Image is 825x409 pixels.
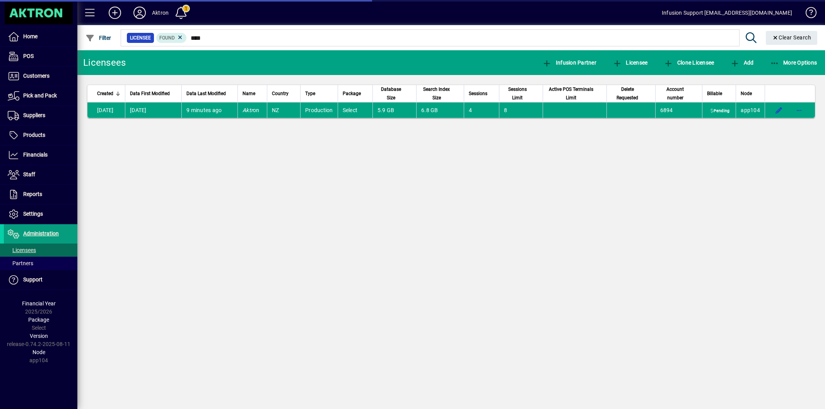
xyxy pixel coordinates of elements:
[4,270,77,290] a: Support
[800,2,815,27] a: Knowledge Base
[4,126,77,145] a: Products
[416,102,464,118] td: 6.8 GB
[611,56,650,70] button: Licensee
[4,257,77,270] a: Partners
[741,107,760,113] span: app104.prod.infusionbusinesssoftware.com
[23,211,43,217] span: Settings
[4,106,77,125] a: Suppliers
[741,89,760,98] div: Node
[469,89,487,98] span: Sessions
[540,56,598,70] button: Infusion Partner
[8,260,33,266] span: Partners
[243,89,262,98] div: Name
[662,56,716,70] button: Clone Licensee
[768,56,819,70] button: More Options
[186,89,233,98] div: Data Last Modified
[28,317,49,323] span: Package
[30,333,48,339] span: Version
[125,102,181,118] td: [DATE]
[542,60,596,66] span: Infusion Partner
[4,165,77,184] a: Staff
[464,102,499,118] td: 4
[97,89,120,98] div: Created
[613,60,648,66] span: Licensee
[23,73,50,79] span: Customers
[611,85,651,102] div: Delete Requested
[23,171,35,177] span: Staff
[130,89,177,98] div: Data First Modified
[32,349,45,355] span: Node
[127,6,152,20] button: Profile
[4,145,77,165] a: Financials
[793,104,805,116] button: More options
[4,66,77,86] a: Customers
[272,89,289,98] span: Country
[4,205,77,224] a: Settings
[23,230,59,237] span: Administration
[84,31,113,45] button: Filter
[272,89,295,98] div: Country
[372,102,417,118] td: 5.9 GB
[23,132,45,138] span: Products
[4,47,77,66] a: POS
[156,33,187,43] mat-chip: Found Status: Found
[87,102,125,118] td: [DATE]
[181,102,237,118] td: 9 minutes ago
[741,89,752,98] span: Node
[243,107,260,113] span: on
[660,85,698,102] div: Account number
[305,89,333,98] div: Type
[499,102,543,118] td: 8
[611,85,644,102] span: Delete Requested
[469,89,494,98] div: Sessions
[504,85,531,102] span: Sessions Limit
[707,89,722,98] span: Billable
[85,35,111,41] span: Filter
[766,31,818,45] button: Clear
[4,244,77,257] a: Licensees
[377,85,412,102] div: Database Size
[548,85,602,102] div: Active POS Terminals Limit
[23,276,43,283] span: Support
[770,60,817,66] span: More Options
[23,53,34,59] span: POS
[338,102,372,118] td: Select
[377,85,405,102] span: Database Size
[130,89,170,98] span: Data First Modified
[772,34,811,41] span: Clear Search
[655,102,702,118] td: 6894
[23,152,48,158] span: Financials
[709,108,731,114] span: Pending
[4,86,77,106] a: Pick and Pack
[8,247,36,253] span: Licensees
[97,89,113,98] span: Created
[305,89,315,98] span: Type
[707,89,731,98] div: Billable
[23,33,38,39] span: Home
[728,56,755,70] button: Add
[4,185,77,204] a: Reports
[23,191,42,197] span: Reports
[504,85,538,102] div: Sessions Limit
[23,112,45,118] span: Suppliers
[664,60,714,66] span: Clone Licensee
[267,102,300,118] td: NZ
[22,300,56,307] span: Financial Year
[243,89,255,98] span: Name
[130,34,151,42] span: Licensee
[421,85,459,102] div: Search Index Size
[186,89,226,98] span: Data Last Modified
[730,60,753,66] span: Add
[343,89,361,98] span: Package
[4,27,77,46] a: Home
[152,7,169,19] div: Aktron
[343,89,368,98] div: Package
[102,6,127,20] button: Add
[421,85,452,102] span: Search Index Size
[662,7,792,19] div: Infusion Support [EMAIL_ADDRESS][DOMAIN_NAME]
[300,102,338,118] td: Production
[548,85,595,102] span: Active POS Terminals Limit
[83,56,126,69] div: Licensees
[660,85,691,102] span: Account number
[23,92,57,99] span: Pick and Pack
